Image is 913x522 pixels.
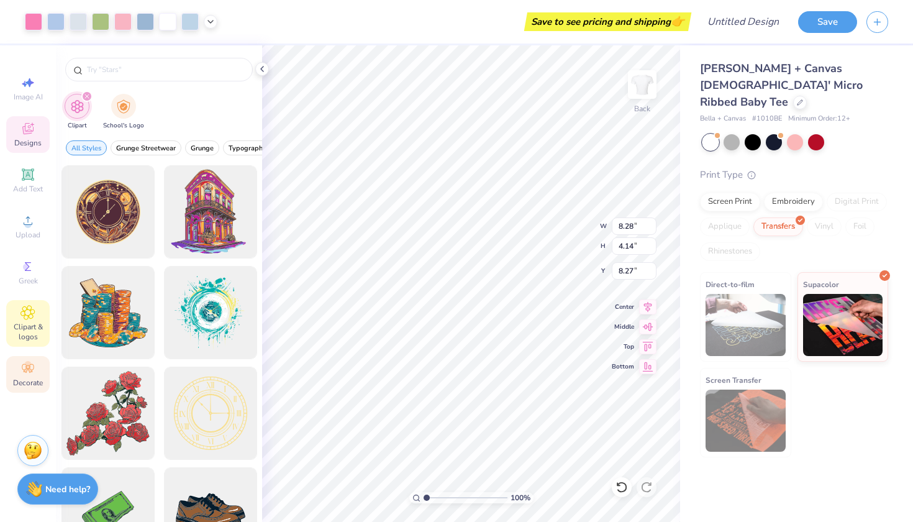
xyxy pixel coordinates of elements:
[116,144,176,153] span: Grunge Streetwear
[511,492,530,503] span: 100 %
[65,94,89,130] div: filter for Clipart
[700,168,888,182] div: Print Type
[845,217,874,236] div: Foil
[706,278,755,291] span: Direct-to-film
[185,140,219,155] button: filter button
[86,63,245,76] input: Try "Stars"
[788,114,850,124] span: Minimum Order: 12 +
[827,193,887,211] div: Digital Print
[706,390,786,452] img: Screen Transfer
[634,103,650,114] div: Back
[798,11,857,33] button: Save
[19,276,38,286] span: Greek
[66,140,107,155] button: filter button
[706,373,761,387] span: Screen Transfer
[6,322,50,342] span: Clipart & logos
[807,217,842,236] div: Vinyl
[700,61,863,109] span: [PERSON_NAME] + Canvas [DEMOGRAPHIC_DATA]' Micro Ribbed Baby Tee
[229,144,266,153] span: Typography
[103,121,144,130] span: School's Logo
[700,193,760,211] div: Screen Print
[13,184,43,194] span: Add Text
[527,12,688,31] div: Save to see pricing and shipping
[753,217,803,236] div: Transfers
[612,303,634,311] span: Center
[752,114,782,124] span: # 1010BE
[764,193,823,211] div: Embroidery
[45,483,90,495] strong: Need help?
[700,114,746,124] span: Bella + Canvas
[14,92,43,102] span: Image AI
[191,144,214,153] span: Grunge
[111,140,181,155] button: filter button
[103,94,144,130] button: filter button
[68,121,87,130] span: Clipart
[700,217,750,236] div: Applique
[700,242,760,261] div: Rhinestones
[223,140,272,155] button: filter button
[13,378,43,388] span: Decorate
[706,294,786,356] img: Direct-to-film
[16,230,40,240] span: Upload
[803,278,839,291] span: Supacolor
[612,323,634,331] span: Middle
[70,99,84,114] img: Clipart Image
[697,9,789,34] input: Untitled Design
[103,94,144,130] div: filter for School's Logo
[14,138,42,148] span: Designs
[671,14,684,29] span: 👉
[803,294,883,356] img: Supacolor
[117,99,130,114] img: School's Logo Image
[71,144,101,153] span: All Styles
[65,94,89,130] button: filter button
[612,362,634,371] span: Bottom
[612,342,634,351] span: Top
[630,72,655,97] img: Back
